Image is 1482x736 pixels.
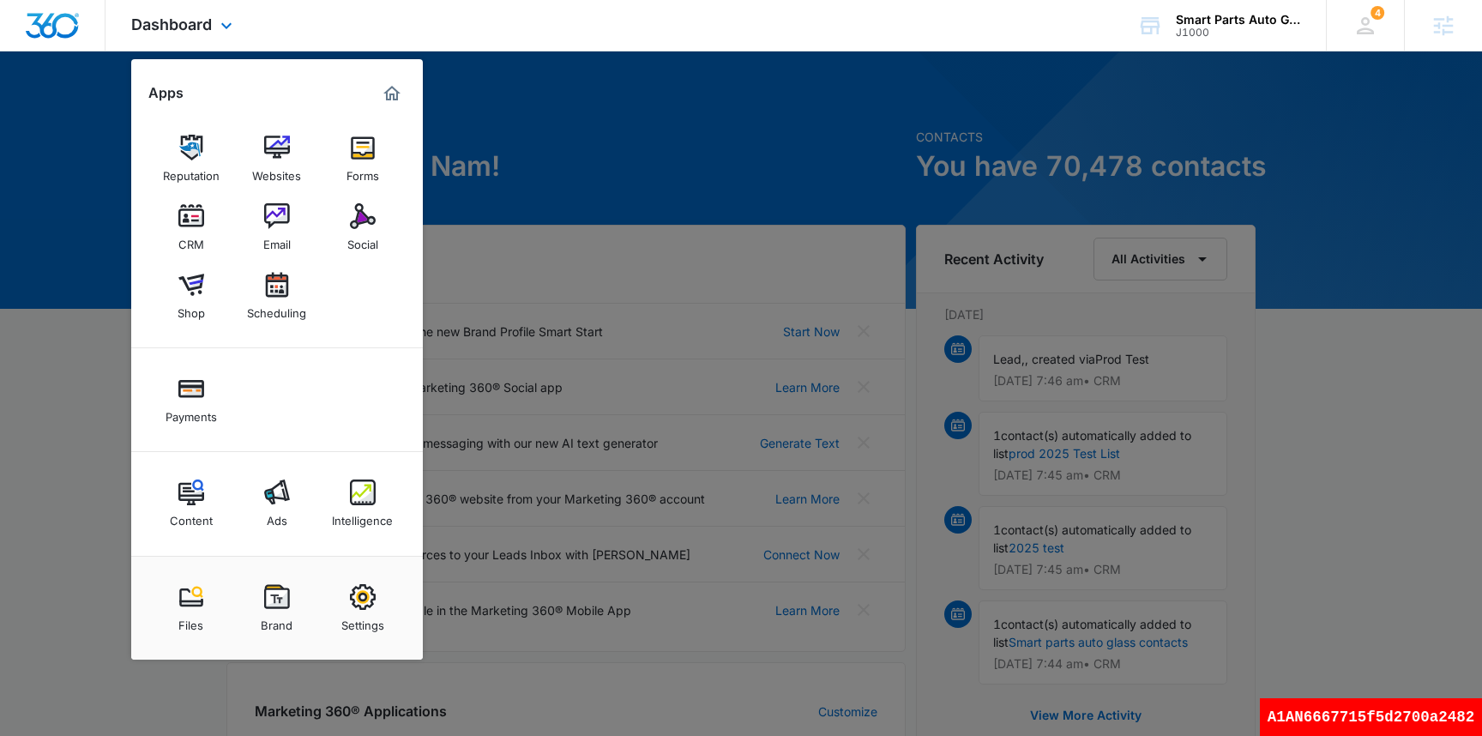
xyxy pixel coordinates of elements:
div: Files [178,610,203,632]
a: Scheduling [244,263,310,329]
div: A1AN6667715f5d2700a2482 [1260,698,1482,736]
span: 4 [1371,6,1384,20]
div: Ads [267,505,287,528]
a: Websites [244,126,310,191]
a: Shop [159,263,224,329]
a: Forms [330,126,395,191]
a: Files [159,576,224,641]
div: account id [1176,27,1301,39]
a: Ads [244,471,310,536]
a: Settings [330,576,395,641]
a: Brand [244,576,310,641]
div: Scheduling [247,298,306,320]
div: Content [170,505,213,528]
a: Payments [159,367,224,432]
div: CRM [178,229,204,251]
div: Email [263,229,291,251]
a: Marketing 360® Dashboard [378,80,406,107]
a: Email [244,195,310,260]
h2: Apps [148,85,184,101]
div: Payments [166,401,217,424]
div: Reputation [163,160,220,183]
div: Shop [178,298,205,320]
a: Content [159,471,224,536]
div: account name [1176,13,1301,27]
div: Forms [346,160,379,183]
div: Settings [341,610,384,632]
div: Brand [261,610,292,632]
a: Intelligence [330,471,395,536]
div: Websites [252,160,301,183]
a: Reputation [159,126,224,191]
a: Social [330,195,395,260]
div: Social [347,229,378,251]
div: Intelligence [332,505,393,528]
a: CRM [159,195,224,260]
div: notifications count [1371,6,1384,20]
span: Dashboard [131,15,212,33]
